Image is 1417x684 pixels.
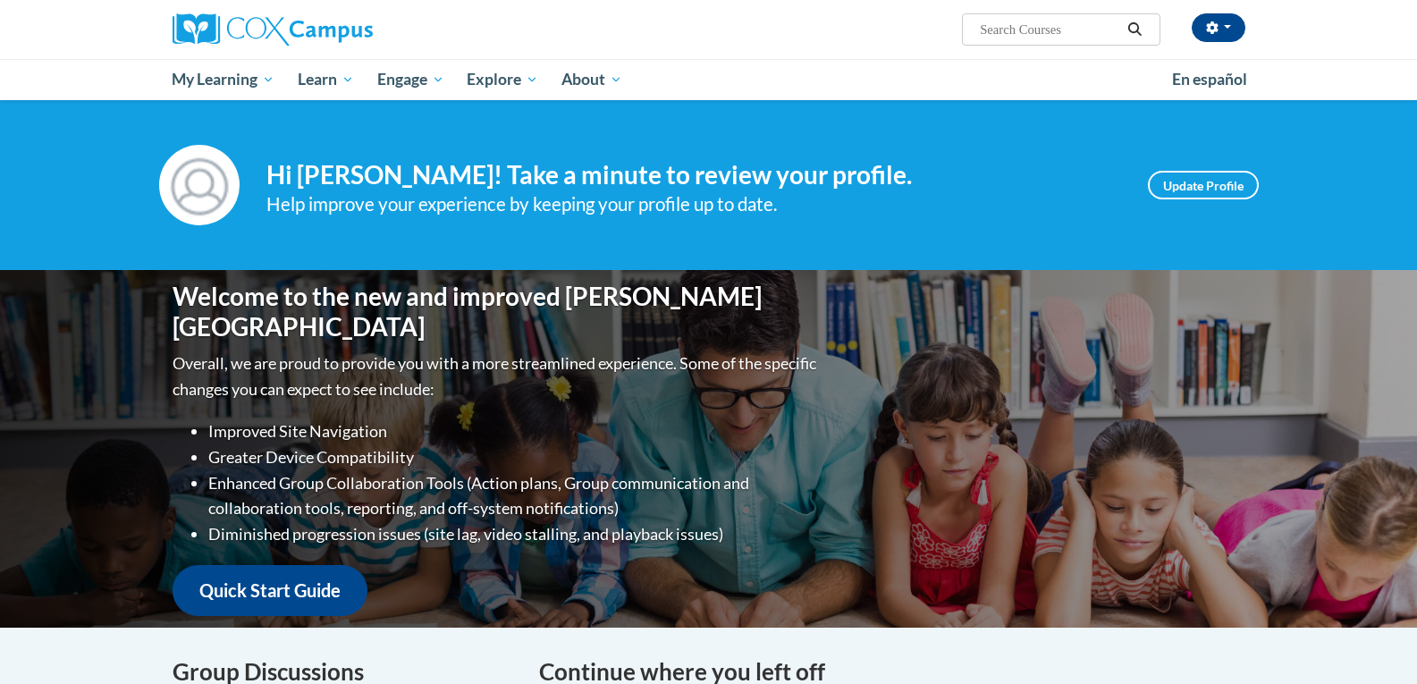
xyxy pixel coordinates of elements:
[266,190,1121,219] div: Help improve your experience by keeping your profile up to date.
[1160,61,1259,98] a: En español
[208,521,821,547] li: Diminished progression issues (site lag, video stalling, and playback issues)
[173,13,373,46] img: Cox Campus
[1121,19,1148,40] button: Search
[298,69,354,90] span: Learn
[366,59,456,100] a: Engage
[173,350,821,402] p: Overall, we are proud to provide you with a more streamlined experience. Some of the specific cha...
[173,282,821,342] h1: Welcome to the new and improved [PERSON_NAME][GEOGRAPHIC_DATA]
[266,160,1121,190] h4: Hi [PERSON_NAME]! Take a minute to review your profile.
[159,145,240,225] img: Profile Image
[550,59,634,100] a: About
[208,418,821,444] li: Improved Site Navigation
[161,59,287,100] a: My Learning
[978,19,1121,40] input: Search Courses
[146,59,1272,100] div: Main menu
[561,69,622,90] span: About
[1148,171,1259,199] a: Update Profile
[1172,70,1247,89] span: En español
[455,59,550,100] a: Explore
[208,470,821,522] li: Enhanced Group Collaboration Tools (Action plans, Group communication and collaboration tools, re...
[1192,13,1245,42] button: Account Settings
[173,565,367,616] a: Quick Start Guide
[208,444,821,470] li: Greater Device Compatibility
[173,13,512,46] a: Cox Campus
[172,69,274,90] span: My Learning
[467,69,538,90] span: Explore
[377,69,444,90] span: Engage
[286,59,366,100] a: Learn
